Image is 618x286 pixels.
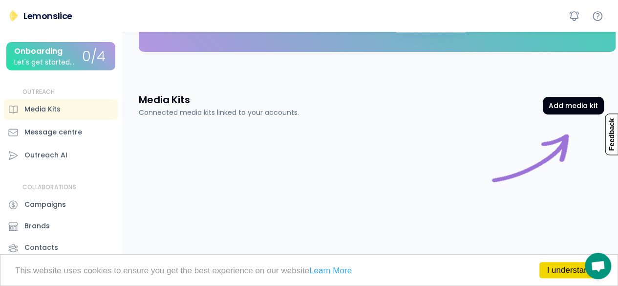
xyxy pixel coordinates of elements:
button: Add media kit [543,97,604,114]
h3: Media Kits [139,93,190,107]
a: Learn More [309,266,352,275]
div: Lemonslice [23,10,72,22]
div: Contacts [24,242,58,253]
div: 0/4 [82,49,106,65]
div: Brands [24,221,50,231]
img: connect%20image%20purple.gif [487,130,575,218]
div: Outreach AI [24,150,67,160]
div: Campaigns [24,199,66,210]
div: OUTREACH [22,88,55,96]
div: Open chat [585,253,611,279]
div: Message centre [24,127,82,137]
a: I understand! [539,262,603,278]
img: Lemonslice [8,10,20,22]
div: Onboarding [14,47,63,56]
div: Media Kits [24,104,61,114]
div: Connected media kits linked to your accounts. [139,108,299,118]
div: Start here [487,130,575,218]
div: COLLABORATIONS [22,183,76,192]
p: This website uses cookies to ensure you get the best experience on our website [15,266,603,275]
div: Let's get started... [14,59,74,66]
